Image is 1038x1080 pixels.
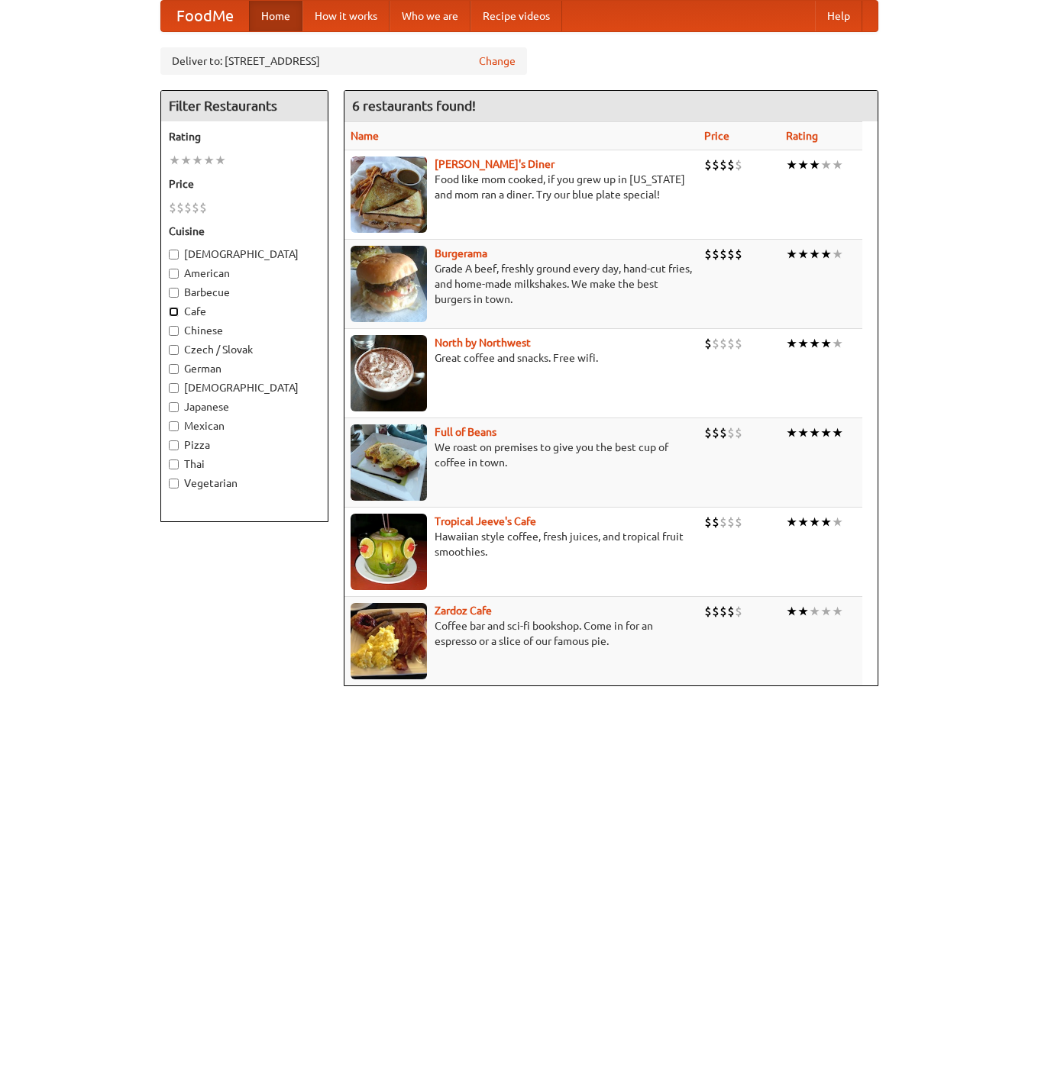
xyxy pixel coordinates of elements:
[735,335,742,352] li: $
[470,1,562,31] a: Recipe videos
[351,618,692,649] p: Coffee bar and sci-fi bookshop. Come in for an espresso or a slice of our famous pie.
[797,335,809,352] li: ★
[727,335,735,352] li: $
[169,176,320,192] h5: Price
[169,129,320,144] h5: Rating
[712,335,719,352] li: $
[786,335,797,352] li: ★
[169,152,180,169] li: ★
[435,247,487,260] a: Burgerama
[797,424,809,441] li: ★
[712,156,719,173] li: $
[820,603,832,620] li: ★
[809,514,820,530] li: ★
[704,424,712,441] li: $
[727,424,735,441] li: $
[712,246,719,263] li: $
[712,514,719,530] li: $
[435,515,536,527] a: Tropical Jeeve's Cafe
[169,250,179,260] input: [DEMOGRAPHIC_DATA]
[435,426,496,438] a: Full of Beans
[815,1,862,31] a: Help
[820,156,832,173] li: ★
[809,335,820,352] li: ★
[704,603,712,620] li: $
[727,603,735,620] li: $
[169,342,320,357] label: Czech / Slovak
[184,199,192,216] li: $
[249,1,302,31] a: Home
[351,246,427,322] img: burgerama.jpg
[351,440,692,470] p: We roast on premises to give you the best cup of coffee in town.
[169,437,320,453] label: Pizza
[169,326,179,336] input: Chinese
[435,337,531,349] b: North by Northwest
[169,456,320,472] label: Thai
[351,335,427,411] img: north.jpg
[435,158,555,170] b: [PERSON_NAME]'s Diner
[169,479,179,488] input: Vegetarian
[809,603,820,620] li: ★
[351,529,692,559] p: Hawaiian style coffee, fresh juices, and tropical fruit smoothies.
[797,156,809,173] li: ★
[199,199,207,216] li: $
[169,421,179,431] input: Mexican
[192,152,203,169] li: ★
[727,246,735,263] li: $
[820,246,832,263] li: ★
[735,156,742,173] li: $
[719,424,727,441] li: $
[176,199,184,216] li: $
[735,603,742,620] li: $
[161,91,328,121] h4: Filter Restaurants
[352,98,476,113] ng-pluralize: 6 restaurants found!
[169,440,179,450] input: Pizza
[351,350,692,366] p: Great coffee and snacks. Free wifi.
[180,152,192,169] li: ★
[351,424,427,501] img: beans.jpg
[832,424,843,441] li: ★
[735,246,742,263] li: $
[719,246,727,263] li: $
[169,224,320,239] h5: Cuisine
[351,172,692,202] p: Food like mom cooked, if you grew up in [US_STATE] and mom ran a diner. Try our blue plate special!
[809,156,820,173] li: ★
[786,603,797,620] li: ★
[169,418,320,434] label: Mexican
[169,361,320,376] label: German
[169,399,320,414] label: Japanese
[704,246,712,263] li: $
[169,402,179,412] input: Japanese
[351,603,427,679] img: zardoz.jpg
[351,261,692,307] p: Grade A beef, freshly ground every day, hand-cut fries, and home-made milkshakes. We make the bes...
[820,335,832,352] li: ★
[169,380,320,395] label: [DEMOGRAPHIC_DATA]
[735,514,742,530] li: $
[832,603,843,620] li: ★
[192,199,199,216] li: $
[351,514,427,590] img: jeeves.jpg
[169,247,320,262] label: [DEMOGRAPHIC_DATA]
[351,130,379,142] a: Name
[169,304,320,319] label: Cafe
[169,364,179,374] input: German
[704,335,712,352] li: $
[735,424,742,441] li: $
[820,424,832,441] li: ★
[832,514,843,530] li: ★
[169,476,320,491] label: Vegetarian
[786,514,797,530] li: ★
[169,199,176,216] li: $
[797,246,809,263] li: ★
[169,345,179,355] input: Czech / Slovak
[479,53,516,69] a: Change
[712,424,719,441] li: $
[435,604,492,617] a: Zardoz Cafe
[719,156,727,173] li: $
[809,246,820,263] li: ★
[797,603,809,620] li: ★
[169,459,179,469] input: Thai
